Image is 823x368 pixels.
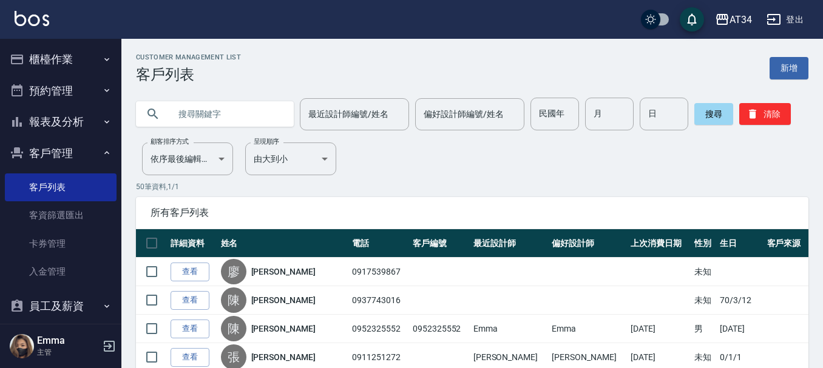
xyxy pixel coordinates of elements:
[694,103,733,125] button: 搜尋
[221,259,246,284] div: 廖
[245,142,336,175] div: 由大到小
[5,173,117,201] a: 客戶列表
[15,11,49,26] img: Logo
[717,315,764,343] td: [DATE]
[762,8,808,31] button: 登出
[171,291,209,310] a: 查看
[171,263,209,281] a: 查看
[349,229,410,258] th: 電話
[691,258,717,286] td: 未知
[739,103,791,125] button: 清除
[410,315,470,343] td: 0952325552
[691,315,717,343] td: 男
[628,229,691,258] th: 上次消費日期
[764,229,808,258] th: 客戶來源
[171,319,209,338] a: 查看
[349,315,410,343] td: 0952325552
[5,322,117,353] button: 商品管理
[251,323,316,335] a: [PERSON_NAME]
[717,286,764,315] td: 70/3/12
[349,258,410,286] td: 0917539867
[470,229,549,258] th: 最近設計師
[171,348,209,367] a: 查看
[5,138,117,169] button: 客戶管理
[5,44,117,75] button: 櫃檯作業
[142,142,233,175] div: 依序最後編輯時間
[730,12,752,27] div: AT34
[5,75,117,107] button: 預約管理
[691,229,717,258] th: 性別
[136,66,241,83] h3: 客戶列表
[710,7,757,32] button: AT34
[5,230,117,258] a: 卡券管理
[549,229,628,258] th: 偏好設計師
[151,207,794,219] span: 所有客戶列表
[628,315,691,343] td: [DATE]
[680,7,704,32] button: save
[151,137,189,146] label: 顧客排序方式
[5,201,117,229] a: 客資篩選匯出
[218,229,350,258] th: 姓名
[470,315,549,343] td: Emma
[5,258,117,286] a: 入金管理
[10,334,34,358] img: Person
[251,294,316,306] a: [PERSON_NAME]
[254,137,279,146] label: 呈現順序
[37,347,99,358] p: 主管
[691,286,717,315] td: 未知
[170,98,284,130] input: 搜尋關鍵字
[410,229,470,258] th: 客戶編號
[5,290,117,322] button: 員工及薪資
[221,287,246,313] div: 陳
[136,53,241,61] h2: Customer Management List
[221,316,246,341] div: 陳
[168,229,218,258] th: 詳細資料
[717,229,764,258] th: 生日
[349,286,410,315] td: 0937743016
[549,315,628,343] td: Emma
[251,351,316,363] a: [PERSON_NAME]
[37,335,99,347] h5: Emma
[5,106,117,138] button: 報表及分析
[251,266,316,278] a: [PERSON_NAME]
[136,181,808,192] p: 50 筆資料, 1 / 1
[770,57,808,79] a: 新增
